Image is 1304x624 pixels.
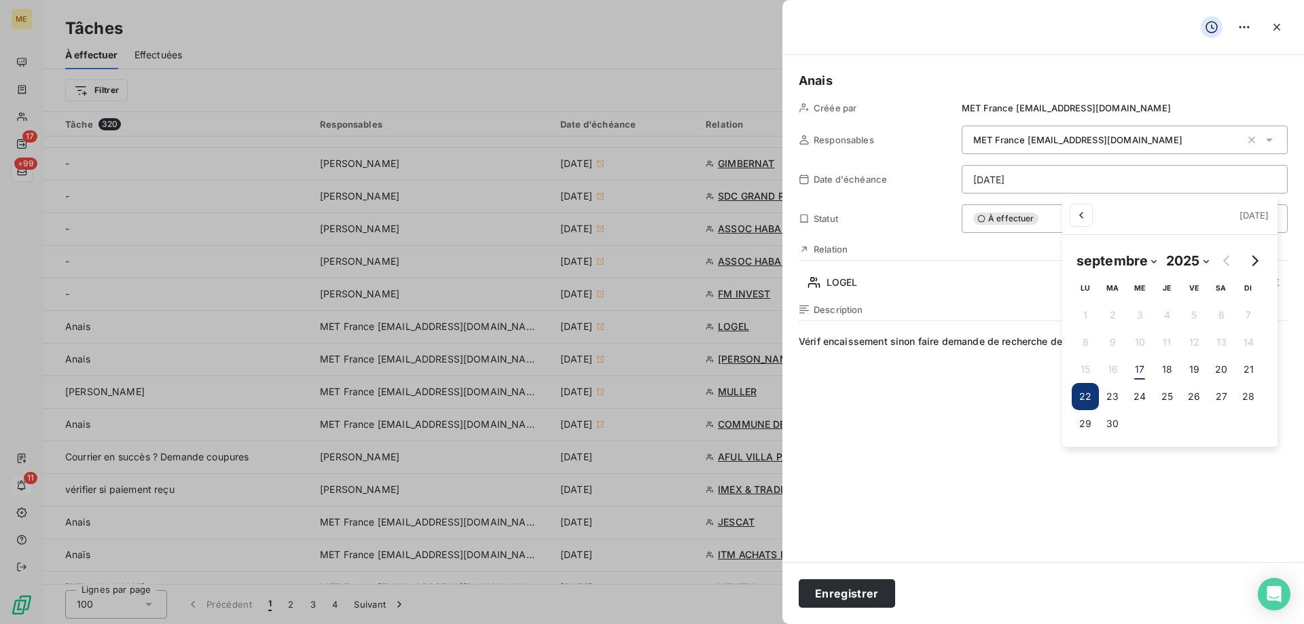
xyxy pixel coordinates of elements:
button: 20 [1208,356,1235,383]
button: 2 [1099,301,1126,329]
th: vendredi [1180,274,1208,301]
button: 4 [1153,301,1180,329]
button: 23 [1099,383,1126,410]
button: 19 [1180,356,1208,383]
button: 28 [1235,383,1262,410]
button: 10 [1126,329,1153,356]
th: mercredi [1126,274,1153,301]
th: jeudi [1153,274,1180,301]
button: 22 [1072,383,1099,410]
th: samedi [1208,274,1235,301]
button: 16 [1099,356,1126,383]
th: dimanche [1235,274,1262,301]
button: 1 [1072,301,1099,329]
th: lundi [1072,274,1099,301]
button: 25 [1153,383,1180,410]
button: 17 [1126,356,1153,383]
button: 27 [1208,383,1235,410]
button: Go to next month [1241,247,1268,274]
button: 6 [1208,301,1235,329]
button: 5 [1180,301,1208,329]
span: [DATE] [1239,210,1269,221]
button: 14 [1235,329,1262,356]
button: 18 [1153,356,1180,383]
button: 24 [1126,383,1153,410]
button: 26 [1180,383,1208,410]
button: 13 [1208,329,1235,356]
button: 12 [1180,329,1208,356]
button: 8 [1072,329,1099,356]
button: 29 [1072,410,1099,437]
button: 30 [1099,410,1126,437]
th: mardi [1099,274,1126,301]
button: 7 [1235,301,1262,329]
button: 15 [1072,356,1099,383]
button: 11 [1153,329,1180,356]
button: 21 [1235,356,1262,383]
button: Go to previous month [1214,247,1241,274]
button: 9 [1099,329,1126,356]
button: 3 [1126,301,1153,329]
